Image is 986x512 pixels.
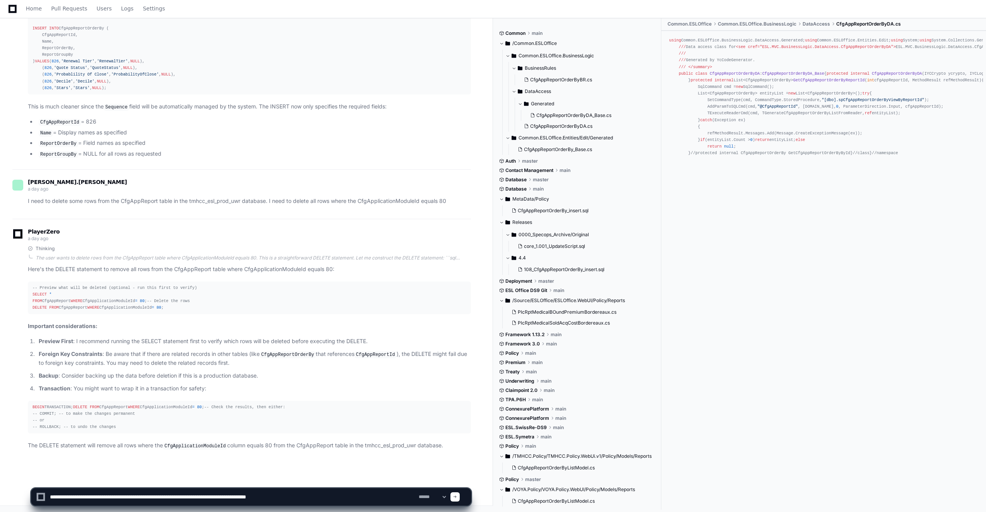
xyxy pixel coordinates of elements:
[555,406,566,412] span: main
[505,177,527,183] span: Database
[707,144,722,149] span: return
[39,140,78,147] code: ReportOrderBy
[92,86,102,90] span: NULL
[524,266,604,273] span: 108_CfgAppReportOrderBy_insert.sql
[512,253,516,263] svg: Directory
[526,369,537,375] span: main
[512,219,532,225] span: Releases
[499,216,656,229] button: Releases
[39,130,53,137] code: Name
[54,86,70,90] span: 'Stars'
[518,87,522,96] svg: Directory
[525,65,556,71] span: BusinessRules
[28,229,60,234] span: PlayerZero
[524,243,585,249] span: core_1.001_UpdateScript.sql
[499,37,656,50] button: /Common.ESLOffice
[36,255,471,261] div: The user wants to delete rows from the CfgAppReport table where CfgApplicationModuleId equals 80....
[104,104,129,111] code: Sequence
[508,462,651,473] button: CfgAppReportOrderByListModel.cs
[505,378,534,384] span: Underwriting
[39,338,73,344] strong: Preview First
[499,294,656,307] button: /Source/ESLOffice/ESLOffice.WebUI/Policy/Reports
[35,59,49,64] span: VALUES
[553,424,564,431] span: main
[505,424,547,431] span: ESL.SwissRe-DS9
[515,264,651,275] button: 108_CfgAppReportOrderBy_insert.sql
[28,441,471,450] p: The DELETE statement will remove all rows where the column equals 80 from the CfgAppReport table ...
[788,91,795,96] span: new
[519,53,594,59] span: Common.ESLOffice.BusinessLogic
[519,255,526,261] span: 4.4
[39,119,81,126] code: CfgAppReportId
[33,285,466,311] div: CfgAppReport CfgApplicationModuleId ; CfgAppReport CfgApplicationModuleId ;
[28,265,471,274] p: Here's the DELETE statement to remove all rows from the CfgAppReport table where CfgApplicationMo...
[156,305,161,310] span: 80
[518,320,610,326] span: PlcRptMedicalSoldAcqCostBordereaux.cs
[867,77,979,82] span: cfgAppReportId, MethodResult refMethodResult
[793,77,865,82] span: GetCfgAppReportOrderByReportId
[163,443,227,450] code: CfgApplicationModuleId
[521,74,651,85] button: CfgAppReportOrderByBR.cs
[691,151,851,155] span: //protected internal CfgAppReportOrderBy GetCfgAppReportOrderByById
[757,104,798,109] span: "@CfgAppReportId"
[39,350,103,357] strong: Foreign Key Constraints
[710,71,760,76] span: CfgAppReportOrderByDA
[919,38,931,43] span: using
[97,59,128,64] span: 'RenewalTier'
[36,246,55,252] span: Thinking
[505,167,553,174] span: Contact Management
[260,351,316,358] code: CfgAppReportOrderBy
[505,186,527,192] span: Database
[836,21,901,27] span: CfgAppReportOrderByDA.cs
[679,71,693,76] span: public
[762,71,824,76] span: CfgAppReportOrderByDA_Base
[560,167,570,174] span: main
[51,59,58,64] span: 826
[45,86,51,90] span: 826
[755,137,769,142] span: return
[73,86,90,90] span: 'Stars'
[135,299,137,303] span: =
[532,30,543,36] span: main
[867,77,874,82] span: int
[39,151,78,158] code: ReportGroupBy
[533,177,549,183] span: master
[505,229,656,241] button: 0000_Specops_Archive/Original
[90,65,121,70] span: 'QuoteStatus'
[28,197,471,206] p: I need to delete some rows from the CfgAppReport table in the tmhcc_esl_prod_uwr database. I need...
[505,341,540,347] span: Framework 3.0
[679,51,686,56] span: ///
[519,232,589,238] span: 0000_Specops_Archive/Original
[669,37,978,170] div: Common.ESLOffice.BusinessLogic.DataAccess.Generated; Common.ESLOffice.Entities.Edit; System; Syst...
[512,40,557,46] span: /Common.ESLOffice
[512,51,516,60] svg: Directory
[505,296,510,305] svg: Directory
[872,151,898,155] span: //namespace
[512,297,625,304] span: /Source/ESLOffice/ESLOffice.WebUI/Policy/Reports
[525,350,536,356] span: main
[45,65,51,70] span: 826
[691,77,712,82] span: protected
[505,194,510,204] svg: Directory
[39,372,58,379] strong: Backup
[33,305,47,310] span: DELETE
[49,305,59,310] span: FROM
[33,404,466,431] div: TRANSACTION; CfgAppReport CfgApplicationModuleId ;
[695,71,707,76] span: class
[39,385,70,392] strong: Transaction
[36,128,471,137] li: = Display names as specified
[805,38,817,43] span: using
[546,341,557,347] span: main
[73,405,87,409] span: DELETE
[505,397,526,403] span: TPA.P6H
[862,91,869,96] span: try
[525,443,536,449] span: main
[54,72,109,77] span: 'Probablility Of Close'
[143,6,165,11] span: Settings
[521,121,651,132] button: CfgAppReportOrderByDA.cs
[39,337,471,346] p: : I recommend running the SELECT statement first to verify which rows will be deleted before exec...
[532,397,543,403] span: main
[54,65,87,70] span: 'Quote Status'
[551,332,561,338] span: main
[128,405,140,409] span: WHERE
